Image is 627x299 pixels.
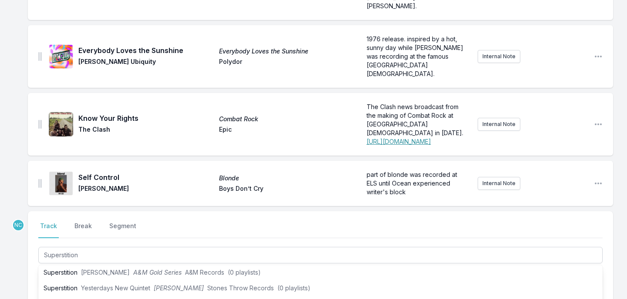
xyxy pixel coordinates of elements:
span: A&M Gold Series [133,269,182,276]
span: Blonde [219,174,354,183]
a: [URL][DOMAIN_NAME] [367,138,431,145]
button: Segment [108,222,138,238]
span: [PERSON_NAME] [78,184,214,195]
img: Drag Handle [38,52,42,61]
img: Drag Handle [38,120,42,129]
span: Yesterdays New Quintet [81,284,150,292]
span: Stones Throw Records [207,284,274,292]
button: Open playlist item options [594,52,603,61]
span: [PERSON_NAME] [81,269,130,276]
img: Blonde [49,171,73,196]
p: Novena Carmel [12,219,24,231]
img: Everybody Loves the Sunshine [49,44,73,69]
span: part of blonde was recorded at ELS until Ocean experienced writer's block [367,171,459,196]
span: (0 playlists) [277,284,310,292]
img: Drag Handle [38,179,42,188]
span: Combat Rock [219,115,354,123]
span: The Clash [78,125,214,136]
button: Track [38,222,59,238]
span: Everybody Loves the Sunshine [219,47,354,56]
li: Superstition [38,280,603,296]
button: Internal Note [478,50,520,63]
span: Boys Don’t Cry [219,184,354,195]
span: Everybody Loves the Sunshine [78,45,214,56]
span: A&M Records [185,269,224,276]
span: Polydor [219,57,354,68]
button: Internal Note [478,118,520,131]
input: Track Title [38,247,603,263]
span: [PERSON_NAME] [154,284,204,292]
button: Open playlist item options [594,120,603,129]
span: (0 playlists) [228,269,261,276]
span: [PERSON_NAME] Ubiquity [78,57,214,68]
li: Superstition [38,265,603,280]
span: 1976 release. inspired by a hot, sunny day while [PERSON_NAME] was recording at the famous [GEOGR... [367,35,465,77]
img: Combat Rock [49,112,73,136]
button: Open playlist item options [594,179,603,188]
button: Internal Note [478,177,520,190]
button: Break [73,222,94,238]
span: Know Your Rights [78,113,214,123]
span: Epic [219,125,354,136]
span: The Clash news broadcast from the making of Combat Rock at [GEOGRAPHIC_DATA][DEMOGRAPHIC_DATA] in... [367,103,463,136]
span: Self Control [78,172,214,183]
